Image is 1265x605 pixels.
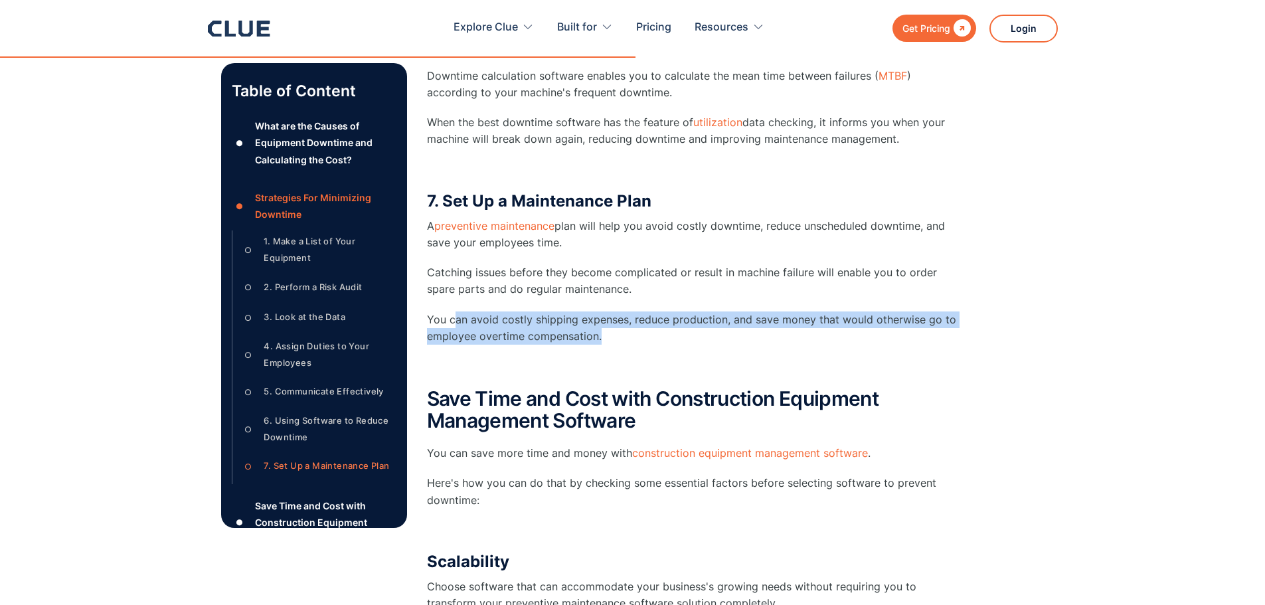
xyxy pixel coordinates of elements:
[240,456,396,476] a: ○7. Set Up a Maintenance Plan
[240,419,256,439] div: ○
[264,458,389,474] div: 7. Set Up a Maintenance Plan
[427,311,958,345] p: You can avoid costly shipping expenses, reduce production, and save money that would otherwise go...
[557,7,613,48] div: Built for
[950,20,971,37] div: 
[427,358,958,375] p: ‍
[240,382,396,402] a: ○5. Communicate Effectively
[240,278,396,298] a: ○2. Perform a Risk Audit
[557,7,597,48] div: Built for
[255,497,396,548] div: Save Time and Cost with Construction Equipment Management Software
[264,279,362,296] div: 2. Perform a Risk Audit
[240,338,396,371] a: ○4. Assign Duties to Your Employees
[240,278,256,298] div: ○
[427,552,958,572] h3: Scalability
[240,240,256,260] div: ○
[240,382,256,402] div: ○
[255,118,396,168] div: What are the Causes of Equipment Downtime and Calculating the Cost?
[232,189,396,222] a: ●Strategies For Minimizing Downtime
[454,7,518,48] div: Explore Clue
[454,7,534,48] div: Explore Clue
[902,20,950,37] div: Get Pricing
[240,345,256,365] div: ○
[240,456,256,476] div: ○
[695,7,764,48] div: Resources
[264,338,396,371] div: 4. Assign Duties to Your Employees
[427,68,958,101] p: Downtime calculation software enables you to calculate the mean time between failures ( ) accordi...
[427,218,958,251] p: A plan will help you avoid costly downtime, reduce unscheduled downtime, and save your employees ...
[879,69,907,82] a: MTBF
[240,412,396,446] a: ○6. Using Software to Reduce Downtime
[636,7,671,48] a: Pricing
[232,497,396,548] a: ●Save Time and Cost with Construction Equipment Management Software
[427,161,958,178] p: ‍
[232,133,248,153] div: ●
[232,118,396,168] a: ●What are the Causes of Equipment Downtime and Calculating the Cost?
[892,15,976,42] a: Get Pricing
[632,446,868,460] a: construction equipment management software
[989,15,1058,43] a: Login
[232,196,248,216] div: ●
[434,219,554,232] a: preventive maintenance
[232,80,396,102] p: Table of Content
[264,383,383,400] div: 5. Communicate Effectively
[264,412,396,446] div: 6. Using Software to Reduce Downtime
[240,307,256,327] div: ○
[427,114,958,147] p: When the best downtime software has the feature of data checking, it informs you when your machin...
[240,307,396,327] a: ○3. Look at the Data
[427,191,958,211] h3: 7. Set Up a Maintenance Plan
[427,388,958,432] h2: Save Time and Cost with Construction Equipment Management Software
[264,233,396,266] div: 1. Make a List of Your Equipment
[427,522,958,539] p: ‍
[693,116,742,129] a: utilization
[427,475,958,508] p: Here's how you can do that by checking some essential factors before selecting software to preven...
[255,189,396,222] div: Strategies For Minimizing Downtime
[427,264,958,298] p: Catching issues before they become complicated or result in machine failure will enable you to or...
[240,233,396,266] a: ○1. Make a List of Your Equipment
[232,513,248,533] div: ●
[427,445,958,462] p: You can save more time and money with .
[695,7,748,48] div: Resources
[264,309,345,325] div: 3. Look at the Data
